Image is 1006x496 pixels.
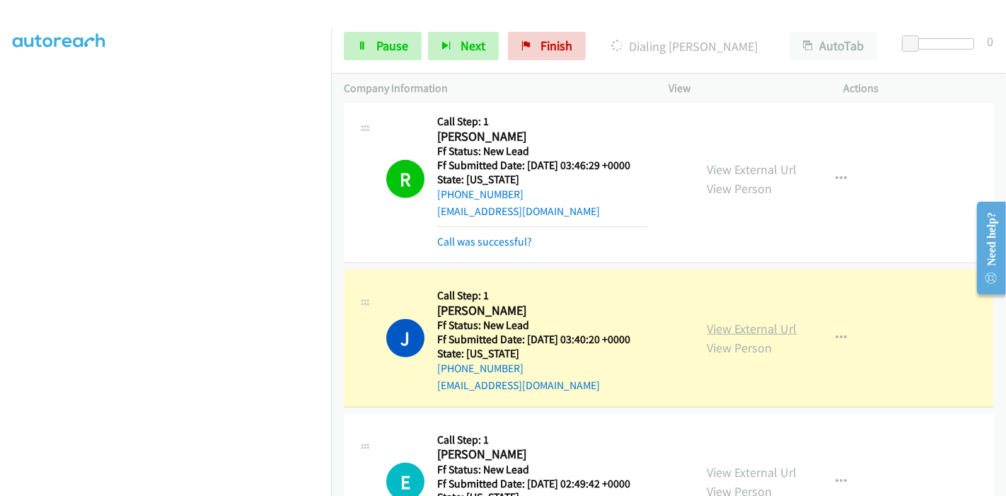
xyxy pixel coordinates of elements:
[437,204,600,218] a: [EMAIL_ADDRESS][DOMAIN_NAME]
[428,32,499,60] button: Next
[386,160,424,198] h1: R
[508,32,586,60] a: Finish
[707,321,797,337] a: View External Url
[376,38,408,54] span: Pause
[909,38,974,50] div: Delay between calls (in seconds)
[437,144,648,158] h5: Ff Status: New Lead
[987,32,993,51] div: 0
[790,32,877,60] button: AutoTab
[437,173,648,187] h5: State: [US_STATE]
[461,38,485,54] span: Next
[605,37,764,56] p: Dialing [PERSON_NAME]
[437,379,600,392] a: [EMAIL_ADDRESS][DOMAIN_NAME]
[437,188,524,201] a: [PHONE_NUMBER]
[344,80,643,97] p: Company Information
[707,340,772,356] a: View Person
[437,303,648,319] h2: [PERSON_NAME]
[437,158,648,173] h5: Ff Submitted Date: [DATE] 03:46:29 +0000
[669,80,819,97] p: View
[437,333,648,347] h5: Ff Submitted Date: [DATE] 03:40:20 +0000
[344,32,422,60] a: Pause
[437,463,648,477] h5: Ff Status: New Lead
[707,180,772,197] a: View Person
[437,115,648,129] h5: Call Step: 1
[437,362,524,375] a: [PHONE_NUMBER]
[386,319,424,357] h1: J
[437,129,648,145] h2: [PERSON_NAME]
[707,464,797,480] a: View External Url
[437,289,648,303] h5: Call Step: 1
[966,192,1006,304] iframe: Resource Center
[540,38,572,54] span: Finish
[437,235,532,248] a: Call was successful?
[437,446,648,463] h2: [PERSON_NAME]
[437,347,648,361] h5: State: [US_STATE]
[437,433,648,447] h5: Call Step: 1
[844,80,994,97] p: Actions
[437,318,648,333] h5: Ff Status: New Lead
[437,477,648,491] h5: Ff Submitted Date: [DATE] 02:49:42 +0000
[707,161,797,178] a: View External Url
